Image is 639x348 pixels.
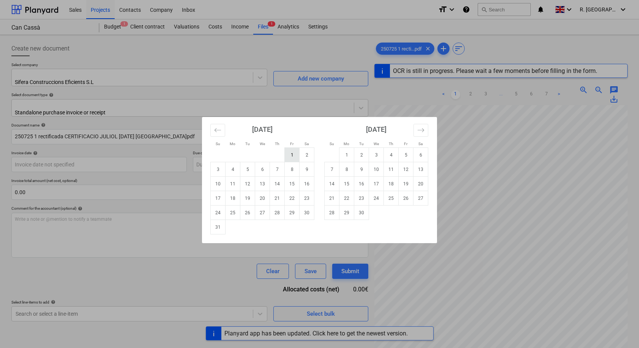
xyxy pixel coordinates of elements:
[366,125,387,133] strong: [DATE]
[399,177,413,191] td: Friday, September 19, 2025
[354,191,369,206] td: Tuesday, September 23, 2025
[369,148,384,162] td: Wednesday, September 3, 2025
[270,177,285,191] td: Thursday, August 14, 2025
[260,142,265,146] small: We
[285,191,300,206] td: Friday, August 22, 2025
[270,191,285,206] td: Thursday, August 21, 2025
[300,206,314,220] td: Saturday, August 30, 2025
[305,142,309,146] small: Sa
[285,177,300,191] td: Friday, August 15, 2025
[374,142,379,146] small: We
[285,148,300,162] td: Friday, August 1, 2025
[240,206,255,220] td: Tuesday, August 26, 2025
[210,124,225,137] button: Move backward to switch to the previous month.
[354,162,369,177] td: Tuesday, September 9, 2025
[211,162,226,177] td: Sunday, August 3, 2025
[389,142,393,146] small: Th
[300,177,314,191] td: Saturday, August 16, 2025
[339,148,354,162] td: Monday, September 1, 2025
[211,220,226,234] td: Sunday, August 31, 2025
[226,162,240,177] td: Monday, August 4, 2025
[369,162,384,177] td: Wednesday, September 10, 2025
[300,162,314,177] td: Saturday, August 9, 2025
[211,206,226,220] td: Sunday, August 24, 2025
[413,177,428,191] td: Saturday, September 20, 2025
[211,177,226,191] td: Sunday, August 10, 2025
[344,142,349,146] small: Mo
[399,162,413,177] td: Friday, September 12, 2025
[399,148,413,162] td: Friday, September 5, 2025
[240,177,255,191] td: Tuesday, August 12, 2025
[339,206,354,220] td: Monday, September 29, 2025
[211,191,226,206] td: Sunday, August 17, 2025
[255,206,270,220] td: Wednesday, August 27, 2025
[255,177,270,191] td: Wednesday, August 13, 2025
[369,191,384,206] td: Wednesday, September 24, 2025
[226,206,240,220] td: Monday, August 25, 2025
[339,191,354,206] td: Monday, September 22, 2025
[601,312,639,348] iframe: Chat Widget
[300,191,314,206] td: Saturday, August 23, 2025
[339,162,354,177] td: Monday, September 8, 2025
[325,191,339,206] td: Sunday, September 21, 2025
[418,142,423,146] small: Sa
[404,142,407,146] small: Fr
[354,206,369,220] td: Tuesday, September 30, 2025
[354,148,369,162] td: Tuesday, September 2, 2025
[413,162,428,177] td: Saturday, September 13, 2025
[413,124,428,137] button: Move forward to switch to the next month.
[226,191,240,206] td: Monday, August 18, 2025
[202,117,437,243] div: Calendar
[384,162,399,177] td: Thursday, September 11, 2025
[601,312,639,348] div: Widget de chat
[285,162,300,177] td: Friday, August 8, 2025
[240,191,255,206] td: Tuesday, August 19, 2025
[216,142,220,146] small: Su
[275,142,279,146] small: Th
[325,206,339,220] td: Sunday, September 28, 2025
[300,148,314,162] td: Saturday, August 2, 2025
[359,142,364,146] small: Tu
[413,148,428,162] td: Saturday, September 6, 2025
[384,177,399,191] td: Thursday, September 18, 2025
[252,125,273,133] strong: [DATE]
[255,191,270,206] td: Wednesday, August 20, 2025
[354,177,369,191] td: Tuesday, September 16, 2025
[226,177,240,191] td: Monday, August 11, 2025
[230,142,235,146] small: Mo
[245,142,250,146] small: Tu
[384,191,399,206] td: Thursday, September 25, 2025
[369,177,384,191] td: Wednesday, September 17, 2025
[413,191,428,206] td: Saturday, September 27, 2025
[290,142,293,146] small: Fr
[270,206,285,220] td: Thursday, August 28, 2025
[384,148,399,162] td: Thursday, September 4, 2025
[255,162,270,177] td: Wednesday, August 6, 2025
[285,206,300,220] td: Friday, August 29, 2025
[325,162,339,177] td: Sunday, September 7, 2025
[325,177,339,191] td: Sunday, September 14, 2025
[339,177,354,191] td: Monday, September 15, 2025
[240,162,255,177] td: Tuesday, August 5, 2025
[399,191,413,206] td: Friday, September 26, 2025
[330,142,334,146] small: Su
[270,162,285,177] td: Thursday, August 7, 2025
